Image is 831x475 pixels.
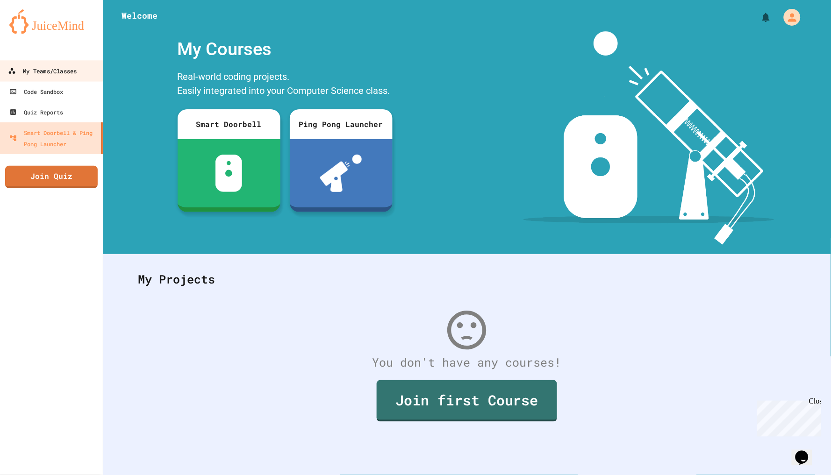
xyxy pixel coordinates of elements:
div: Quiz Reports [9,106,63,118]
img: banner-image-my-projects.png [523,31,774,245]
iframe: chat widget [792,438,822,466]
img: ppl-with-ball.png [320,155,362,192]
div: Real-world coding projects. Easily integrated into your Computer Science class. [173,67,397,102]
a: Join Quiz [5,166,98,188]
div: My Notifications [743,9,774,25]
div: Smart Doorbell & Ping Pong Launcher [9,127,97,149]
img: sdb-white.svg [215,155,242,192]
a: Join first Course [377,380,557,422]
iframe: chat widget [753,397,822,437]
div: My Projects [129,261,805,298]
div: Ping Pong Launcher [290,109,393,139]
div: My Courses [173,31,397,67]
div: Code Sandbox [9,86,63,97]
div: My Teams/Classes [8,65,77,77]
img: logo-orange.svg [9,9,93,34]
div: My Account [774,7,803,28]
div: You don't have any courses! [129,354,805,371]
div: Chat with us now!Close [4,4,64,59]
div: Smart Doorbell [178,109,280,139]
